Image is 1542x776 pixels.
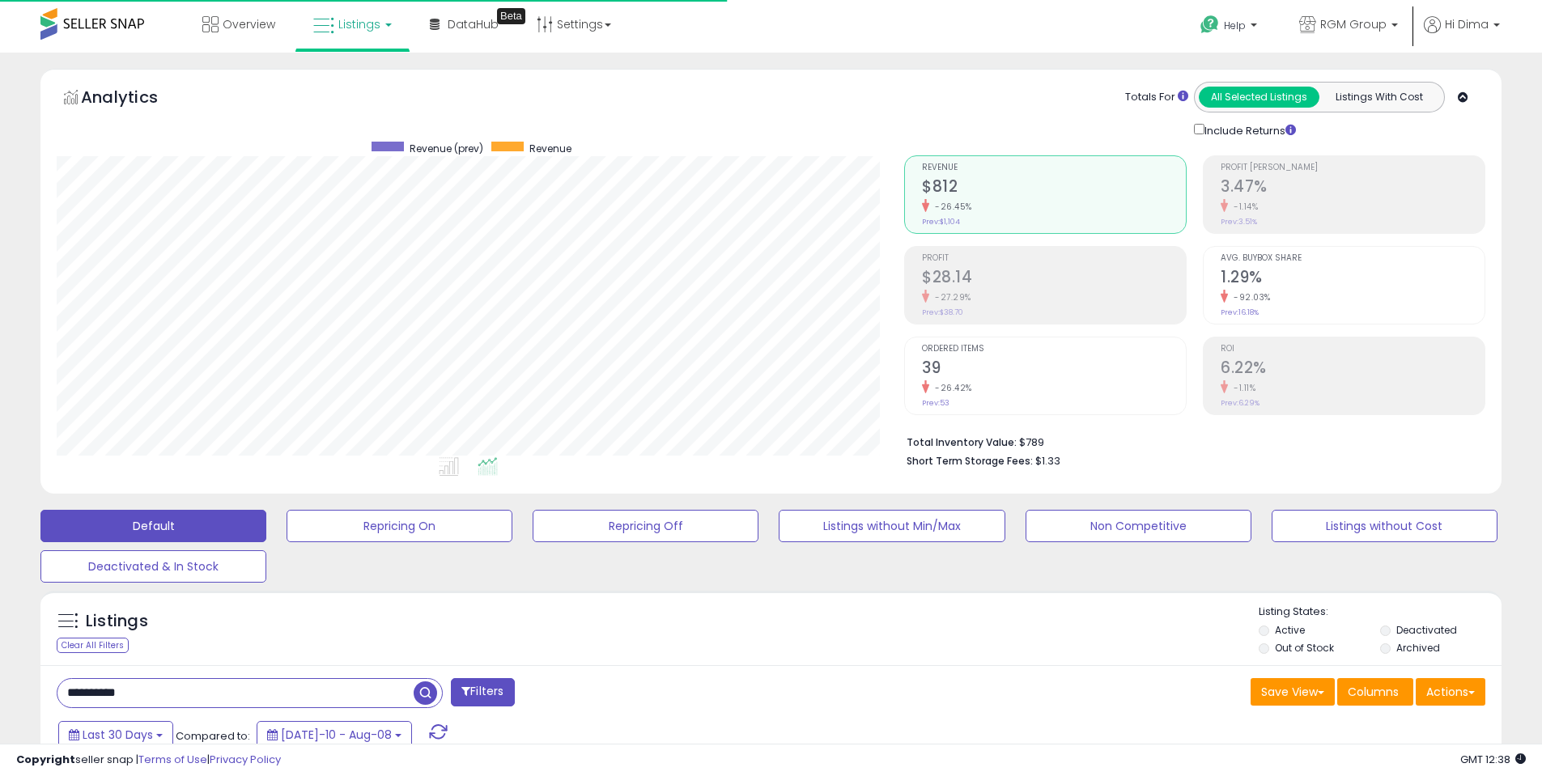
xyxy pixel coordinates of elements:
[1275,641,1334,655] label: Out of Stock
[922,268,1186,290] h2: $28.14
[1445,16,1489,32] span: Hi Dima
[1396,641,1440,655] label: Archived
[1460,752,1526,767] span: 2025-09-9 12:38 GMT
[779,510,1005,542] button: Listings without Min/Max
[1125,90,1188,105] div: Totals For
[1221,307,1259,317] small: Prev: 16.18%
[922,345,1186,354] span: Ordered Items
[922,254,1186,263] span: Profit
[257,721,412,748] button: [DATE]-10 - Aug-08
[1416,678,1485,706] button: Actions
[1228,201,1258,213] small: -1.14%
[451,678,514,706] button: Filters
[448,16,499,32] span: DataHub
[922,307,963,317] small: Prev: $38.70
[86,610,148,633] h5: Listings
[1035,453,1060,469] span: $1.33
[40,510,266,542] button: Default
[1228,291,1271,303] small: -92.03%
[929,382,972,394] small: -26.42%
[1228,382,1255,394] small: -1.11%
[338,16,380,32] span: Listings
[57,638,129,653] div: Clear All Filters
[529,142,571,155] span: Revenue
[176,728,250,744] span: Compared to:
[922,358,1186,380] h2: 39
[1221,254,1485,263] span: Avg. Buybox Share
[533,510,758,542] button: Repricing Off
[907,454,1033,468] b: Short Term Storage Fees:
[16,753,281,768] div: seller snap | |
[83,727,153,743] span: Last 30 Days
[1337,678,1413,706] button: Columns
[929,291,971,303] small: -27.29%
[497,8,525,24] div: Tooltip anchor
[1221,268,1485,290] h2: 1.29%
[1199,87,1319,108] button: All Selected Listings
[1319,87,1439,108] button: Listings With Cost
[1200,15,1220,35] i: Get Help
[410,142,483,155] span: Revenue (prev)
[1221,217,1257,227] small: Prev: 3.51%
[81,86,189,112] h5: Analytics
[40,550,266,583] button: Deactivated & In Stock
[1424,16,1500,53] a: Hi Dima
[1224,19,1246,32] span: Help
[1221,398,1260,408] small: Prev: 6.29%
[16,752,75,767] strong: Copyright
[1221,345,1485,354] span: ROI
[210,752,281,767] a: Privacy Policy
[138,752,207,767] a: Terms of Use
[922,217,960,227] small: Prev: $1,104
[1221,163,1485,172] span: Profit [PERSON_NAME]
[1026,510,1251,542] button: Non Competitive
[1396,623,1457,637] label: Deactivated
[922,398,949,408] small: Prev: 53
[1187,2,1273,53] a: Help
[223,16,275,32] span: Overview
[907,431,1473,451] li: $789
[1221,358,1485,380] h2: 6.22%
[1272,510,1497,542] button: Listings without Cost
[1275,623,1305,637] label: Active
[1259,604,1502,620] p: Listing States:
[929,201,972,213] small: -26.45%
[58,721,173,748] button: Last 30 Days
[1221,177,1485,199] h2: 3.47%
[1251,678,1335,706] button: Save View
[907,435,1017,449] b: Total Inventory Value:
[1182,121,1315,139] div: Include Returns
[1320,16,1387,32] span: RGM Group
[922,163,1186,172] span: Revenue
[287,510,512,542] button: Repricing On
[922,177,1186,199] h2: $812
[1348,684,1399,700] span: Columns
[281,727,392,743] span: [DATE]-10 - Aug-08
